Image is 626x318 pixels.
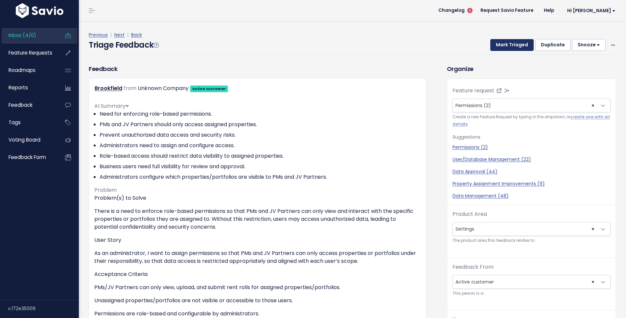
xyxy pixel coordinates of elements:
span: Settings [453,222,597,236]
a: Hi [PERSON_NAME] [559,6,621,16]
a: create one with all details [452,114,610,126]
span: Roadmaps [9,67,35,74]
small: Create a new Feature Request by typing in the dropdown, or . [452,114,611,128]
span: | [109,32,113,38]
a: Feedback form [2,150,55,165]
li: Business users need full visibility for review and approval. [100,163,421,170]
span: Voting Board [9,136,40,143]
p: User Story [94,236,421,244]
span: Feedback [9,102,33,108]
span: Reports [9,84,28,91]
a: Feature Requests [2,45,55,60]
button: Duplicate [535,39,570,51]
span: 5 [467,8,473,13]
label: Feedback From [452,263,494,271]
span: × [591,275,594,288]
label: Feature request [452,87,494,95]
li: Prevent unauthorized data access and security risks. [100,131,421,139]
a: User/Database Management (22) [452,156,611,163]
li: Need for enforcing role-based permissions. [100,110,421,118]
span: × [591,222,594,236]
strong: Active customer [192,86,226,91]
span: Active customer [452,275,611,289]
h3: Organize [447,64,616,73]
img: logo-white.9d6f32f41409.svg [14,3,65,18]
a: Next [114,32,125,38]
h4: Triage Feedback [89,39,158,51]
li: Administrators configure which properties/portfolios are visible to PMs and JV Partners. [100,173,421,181]
a: Back [131,32,142,38]
span: Problem [94,186,117,194]
span: Hi [PERSON_NAME] [567,8,615,13]
span: Active customer [453,275,597,288]
li: PMs and JV Partners should only access assigned properties. [100,121,421,128]
span: | [126,32,130,38]
a: Request Savio Feature [475,6,539,15]
p: PMs/JV Partners can only view, upload, and submit rent rolls for assigned properties/portfolios. [94,284,421,291]
p: Acceptance Criteria [94,270,421,278]
a: Voting Board [2,132,55,148]
label: Product Area [452,210,487,218]
p: Permissions are role-based and configurable by administrators. [94,310,421,318]
div: Unknown Company [138,84,189,93]
a: Inbox (4/0) [2,28,55,43]
span: × [591,99,594,112]
span: Permissions (2) [455,102,491,109]
a: Brookfield [95,84,122,92]
small: This person is a... [452,290,611,297]
a: Property Assignment Improvements (9) [452,180,611,187]
a: Tags [2,115,55,130]
button: Snooze [572,39,606,51]
div: v.172e35009 [8,300,79,317]
span: Settings [452,222,611,236]
a: Roadmaps [2,63,55,78]
button: Mark Triaged [490,39,534,51]
a: Reports [2,80,55,95]
a: Data Approval (44) [452,168,611,175]
a: Feedback [2,98,55,113]
small: The product area this feedback relates to [452,237,611,244]
p: Suggestions [452,133,611,141]
a: Previous [89,32,108,38]
h3: Feedback [89,64,117,73]
p: Problem(s) to Solve [94,194,421,202]
p: Unassigned properties/portfolios are not visible or accessible to those users. [94,297,421,305]
span: Feedback form [9,154,46,161]
span: AI Summary [94,102,129,110]
p: As an administrator, I want to assign permissions so that PMs and JV Partners can only access pro... [94,249,421,265]
li: Administrators need to assign and configure access. [100,142,421,149]
span: from [124,84,136,92]
a: Help [539,6,559,15]
span: Feature Requests [9,49,52,56]
li: Role-based access should restrict data visibility to assigned properties. [100,152,421,160]
a: Data Management (48) [452,193,611,199]
span: Tags [9,119,21,126]
a: Permissions (2) [452,144,611,151]
span: Changelog [438,8,465,13]
span: Inbox (4/0) [9,32,36,39]
p: There is a need to enforce role-based permissions so that PMs and JV Partners can only view and i... [94,207,421,231]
